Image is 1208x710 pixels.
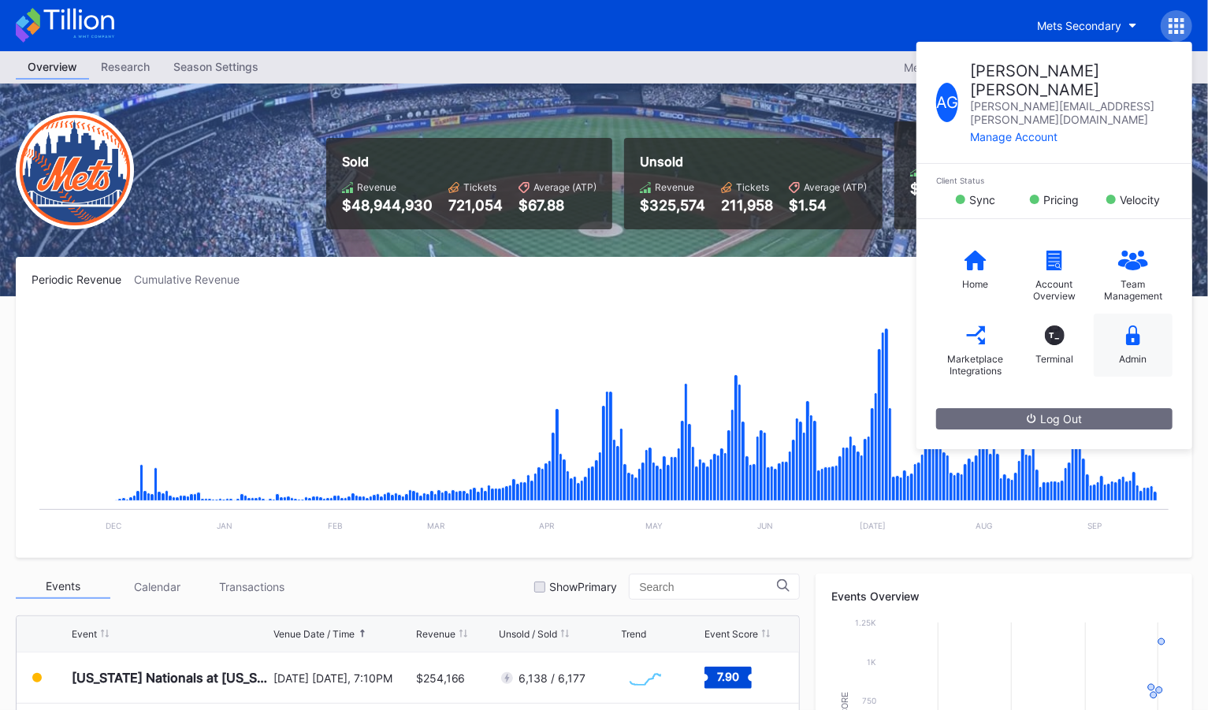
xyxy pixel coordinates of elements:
[416,671,466,685] div: $254,166
[134,273,252,286] div: Cumulative Revenue
[533,181,597,193] div: Average (ATP)
[944,353,1007,377] div: Marketplace Integrations
[32,306,1176,542] svg: Chart title
[357,181,396,193] div: Revenue
[72,628,97,640] div: Event
[896,57,1042,78] button: Mets Secondary 2025
[549,580,617,593] div: Show Primary
[342,154,597,169] div: Sold
[427,521,445,530] text: Mar
[89,55,162,80] a: Research
[328,521,343,530] text: Feb
[970,99,1173,126] div: [PERSON_NAME][EMAIL_ADDRESS][PERSON_NAME][DOMAIN_NAME]
[757,521,773,530] text: Jun
[622,658,669,697] svg: Chart title
[936,176,1173,185] div: Client Status
[704,628,758,640] div: Event Score
[217,521,232,530] text: Jan
[1045,325,1065,345] div: T_
[867,657,876,667] text: 1k
[936,83,958,122] div: A G
[789,197,867,214] div: $1.54
[1023,278,1086,302] div: Account Overview
[1120,193,1160,206] div: Velocity
[1102,278,1165,302] div: Team Management
[519,671,585,685] div: 6,138 / 6,177
[639,581,777,593] input: Search
[910,180,967,197] div: $52,937
[736,181,769,193] div: Tickets
[1027,412,1082,426] div: Log Out
[1035,353,1073,365] div: Terminal
[970,61,1173,99] div: [PERSON_NAME] [PERSON_NAME]
[970,130,1173,143] div: Manage Account
[416,628,455,640] div: Revenue
[72,670,269,686] div: [US_STATE] Nationals at [US_STATE] Mets (Pop-Up Home Run Apple Giveaway)
[32,273,134,286] div: Periodic Revenue
[519,197,597,214] div: $67.88
[162,55,270,80] a: Season Settings
[717,670,739,683] text: 7.90
[16,111,134,229] img: New-York-Mets-Transparent.png
[1037,19,1121,32] div: Mets Secondary
[463,181,496,193] div: Tickets
[16,574,110,599] div: Events
[273,671,412,685] div: [DATE] [DATE], 7:10PM
[342,197,433,214] div: $48,944,930
[1120,353,1147,365] div: Admin
[640,197,705,214] div: $325,574
[855,618,876,627] text: 1.25k
[963,278,989,290] div: Home
[162,55,270,78] div: Season Settings
[89,55,162,78] div: Research
[655,181,694,193] div: Revenue
[862,696,876,705] text: 750
[622,628,647,640] div: Trend
[640,154,867,169] div: Unsold
[831,589,1176,603] div: Events Overview
[936,408,1173,429] button: Log Out
[1088,521,1102,530] text: Sep
[904,61,1018,74] div: Mets Secondary 2025
[106,521,121,530] text: Dec
[645,521,663,530] text: May
[976,521,992,530] text: Aug
[804,181,867,193] div: Average (ATP)
[205,574,299,599] div: Transactions
[499,628,557,640] div: Unsold / Sold
[110,574,205,599] div: Calendar
[1043,193,1079,206] div: Pricing
[721,197,773,214] div: 211,958
[540,521,556,530] text: Apr
[448,197,503,214] div: 721,054
[16,55,89,80] a: Overview
[1025,11,1149,40] button: Mets Secondary
[860,521,886,530] text: [DATE]
[273,628,355,640] div: Venue Date / Time
[969,193,995,206] div: Sync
